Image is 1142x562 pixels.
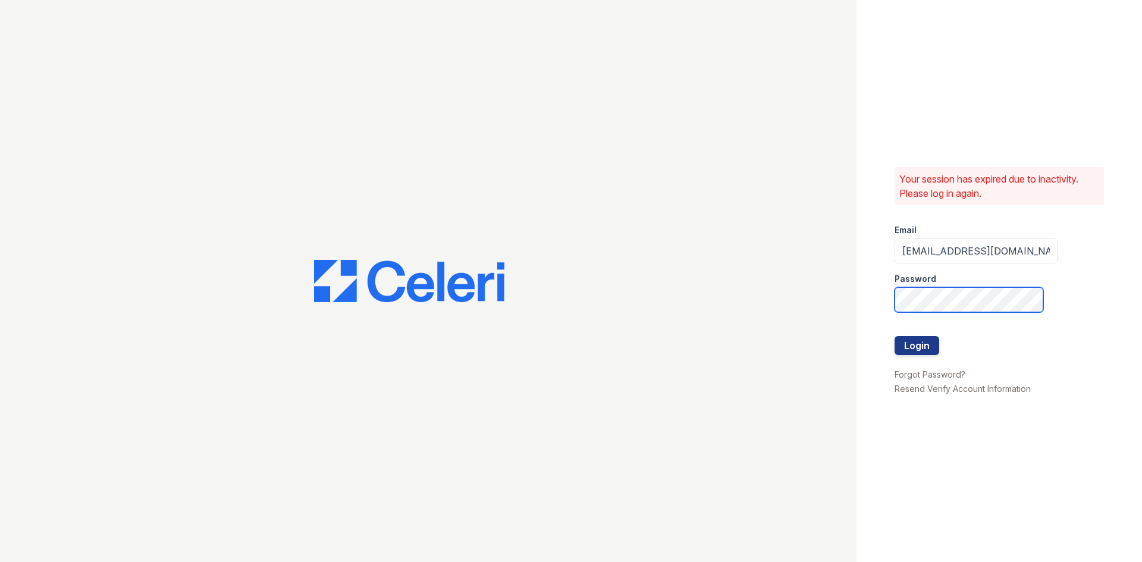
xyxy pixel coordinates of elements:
[895,224,917,236] label: Email
[899,172,1099,200] p: Your session has expired due to inactivity. Please log in again.
[895,273,936,285] label: Password
[895,369,965,379] a: Forgot Password?
[314,260,504,303] img: CE_Logo_Blue-a8612792a0a2168367f1c8372b55b34899dd931a85d93a1a3d3e32e68fde9ad4.png
[895,336,939,355] button: Login
[895,384,1031,394] a: Resend Verify Account Information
